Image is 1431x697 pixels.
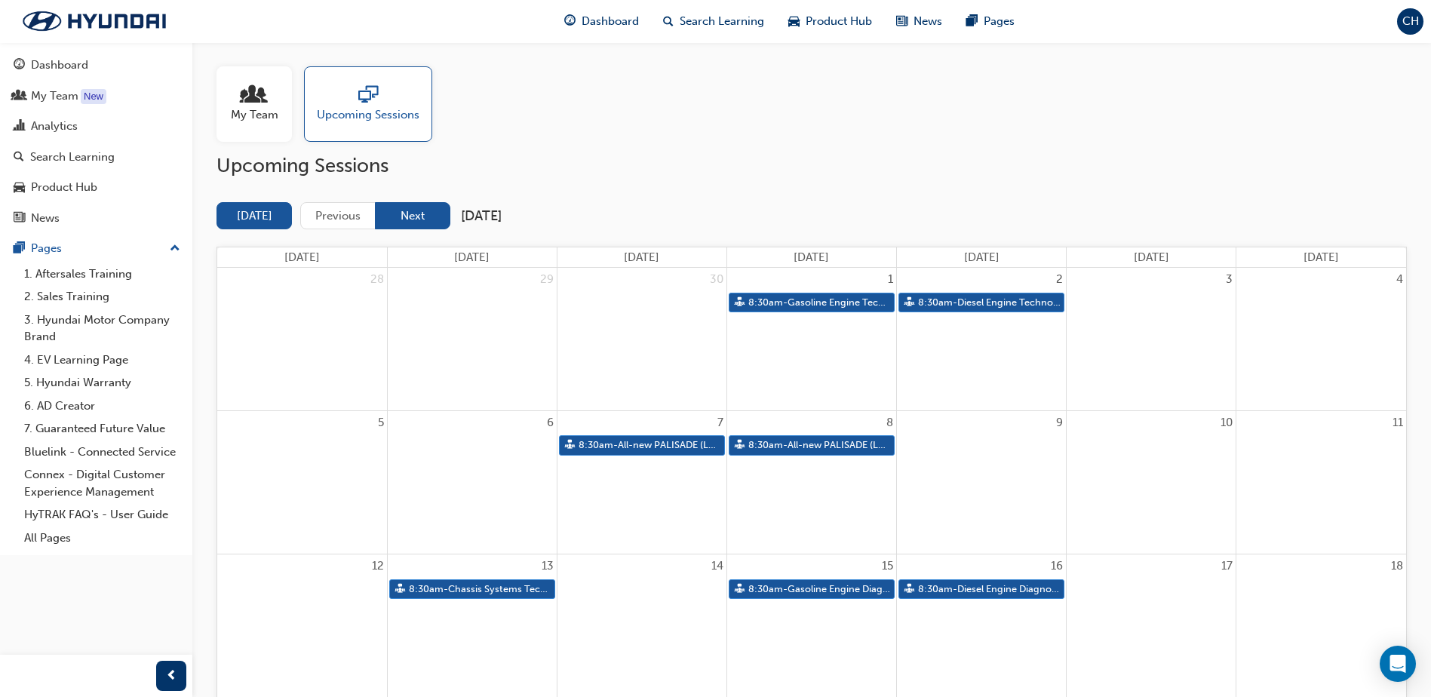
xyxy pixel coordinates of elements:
[18,463,186,503] a: Connex - Digital Customer Experience Management
[1397,8,1423,35] button: CH
[879,554,896,578] a: October 15, 2025
[6,235,186,263] button: Pages
[680,13,764,30] span: Search Learning
[395,580,405,599] span: sessionType_FACE_TO_FACE-icon
[18,309,186,348] a: 3. Hyundai Motor Company Brand
[1048,554,1066,578] a: October 16, 2025
[216,202,292,230] button: [DATE]
[317,106,419,124] span: Upcoming Sessions
[714,411,726,434] a: October 7, 2025
[954,6,1027,37] a: pages-iconPages
[166,667,177,686] span: prev-icon
[707,268,726,291] a: September 30, 2025
[18,348,186,372] a: 4. EV Learning Page
[30,149,115,166] div: Search Learning
[964,250,1000,264] span: [DATE]
[18,371,186,395] a: 5. Hyundai Warranty
[18,417,186,441] a: 7. Guaranteed Future Value
[961,247,1003,268] a: Thursday
[663,12,674,31] span: search-icon
[1304,250,1339,264] span: [DATE]
[1218,411,1236,434] a: October 10, 2025
[408,580,552,599] span: 8:30am - Chassis Systems Technology
[1067,410,1236,554] td: October 10, 2025
[651,6,776,37] a: search-iconSearch Learning
[31,240,62,257] div: Pages
[621,247,662,268] a: Tuesday
[806,13,872,30] span: Product Hub
[14,181,25,195] span: car-icon
[1388,554,1406,578] a: October 18, 2025
[896,12,907,31] span: news-icon
[387,268,557,410] td: September 29, 2025
[1223,268,1236,291] a: October 3, 2025
[897,268,1067,410] td: October 2, 2025
[6,48,186,235] button: DashboardMy TeamAnalyticsSearch LearningProduct HubNews
[1393,268,1406,291] a: October 4, 2025
[300,202,376,230] button: Previous
[883,411,896,434] a: October 8, 2025
[6,82,186,110] a: My Team
[748,436,892,455] span: 8:30am - All-new PALISADE (LX3) Hybrid - Technical Training
[367,268,387,291] a: September 28, 2025
[31,57,88,74] div: Dashboard
[748,293,892,312] span: 8:30am - Gasoline Engine Technology
[369,554,387,578] a: October 12, 2025
[788,12,800,31] span: car-icon
[18,395,186,418] a: 6. AD Creator
[1053,411,1066,434] a: October 9, 2025
[216,66,304,142] a: My Team
[884,6,954,37] a: news-iconNews
[6,173,186,201] a: Product Hub
[735,580,745,599] span: sessionType_FACE_TO_FACE-icon
[231,106,278,124] span: My Team
[461,207,502,225] h2: [DATE]
[14,90,25,103] span: people-icon
[914,13,942,30] span: News
[539,554,557,578] a: October 13, 2025
[31,210,60,227] div: News
[1300,247,1342,268] a: Saturday
[735,436,745,455] span: sessionType_FACE_TO_FACE-icon
[216,154,1407,178] h2: Upcoming Sessions
[1131,247,1172,268] a: Friday
[904,580,914,599] span: sessionType_FACE_TO_FACE-icon
[557,410,726,554] td: October 7, 2025
[582,13,639,30] span: Dashboard
[6,204,186,232] a: News
[31,118,78,135] div: Analytics
[1380,646,1416,682] div: Open Intercom Messenger
[897,410,1067,554] td: October 9, 2025
[564,12,576,31] span: guage-icon
[1218,554,1236,578] a: October 17, 2025
[776,6,884,37] a: car-iconProduct Hub
[304,66,444,142] a: Upcoming Sessions
[1402,13,1419,30] span: CH
[18,285,186,309] a: 2. Sales Training
[1236,410,1406,554] td: October 11, 2025
[8,5,181,37] img: Trak
[726,268,896,410] td: October 1, 2025
[726,410,896,554] td: October 8, 2025
[14,151,24,164] span: search-icon
[735,293,745,312] span: sessionType_FACE_TO_FACE-icon
[170,239,180,259] span: up-icon
[14,212,25,226] span: news-icon
[791,247,832,268] a: Wednesday
[81,89,106,104] div: Tooltip anchor
[375,202,450,230] button: Next
[18,263,186,286] a: 1. Aftersales Training
[917,293,1061,312] span: 8:30am - Diesel Engine Technology
[31,88,78,105] div: My Team
[217,268,387,410] td: September 28, 2025
[358,85,378,106] span: sessionType_ONLINE_URL-icon
[552,6,651,37] a: guage-iconDashboard
[904,293,914,312] span: sessionType_FACE_TO_FACE-icon
[578,436,722,455] span: 8:30am - All-new PALISADE (LX3) Hybrid - Technical Training
[1067,268,1236,410] td: October 3, 2025
[624,250,659,264] span: [DATE]
[375,411,387,434] a: October 5, 2025
[14,59,25,72] span: guage-icon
